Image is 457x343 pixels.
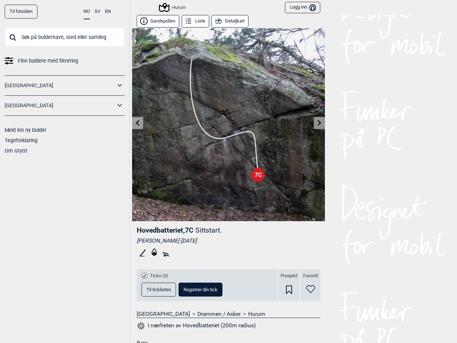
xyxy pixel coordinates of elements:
[5,5,37,19] a: Til forsiden
[195,226,222,234] p: Sittstart.
[5,56,125,66] a: Finn buldere med filtrering
[5,138,37,143] a: Tegnforklaring
[160,3,186,12] div: Hurum
[5,148,27,154] a: Om Gryttr
[137,15,179,28] button: Sandspollen
[5,100,115,111] a: [GEOGRAPHIC_DATA]
[84,5,90,19] button: NO
[137,237,320,244] div: [PERSON_NAME] [DATE]
[141,283,176,297] button: Til ticklisten
[182,15,209,28] button: Liste
[303,273,318,279] span: Favoritt
[5,28,125,46] input: Søk på buldernavn, sted eller samling
[137,310,190,318] a: [GEOGRAPHIC_DATA]
[278,269,300,301] div: Prosjekt
[5,127,46,133] a: Meld inn ny bulder
[95,5,100,19] button: SV
[137,321,256,330] button: I nærheten av Hovedbatteriet (200m radius)
[184,287,217,292] span: Registrer din tick
[248,310,265,318] a: Hurum
[137,310,320,318] nav: > >
[197,310,241,318] a: Drammen / Asker
[5,80,115,91] a: [GEOGRAPHIC_DATA]
[211,15,248,28] button: Detaljkart
[105,5,111,19] button: EN
[132,28,325,221] img: Hovedbatteriet 211123
[285,2,320,14] button: Logg inn
[179,283,222,297] button: Registrer din tick
[146,287,171,292] span: Til ticklisten
[150,273,168,279] span: Ticks (3)
[18,56,78,66] span: Finn buldere med filtrering
[137,226,194,234] span: Hovedbatteriet , 7C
